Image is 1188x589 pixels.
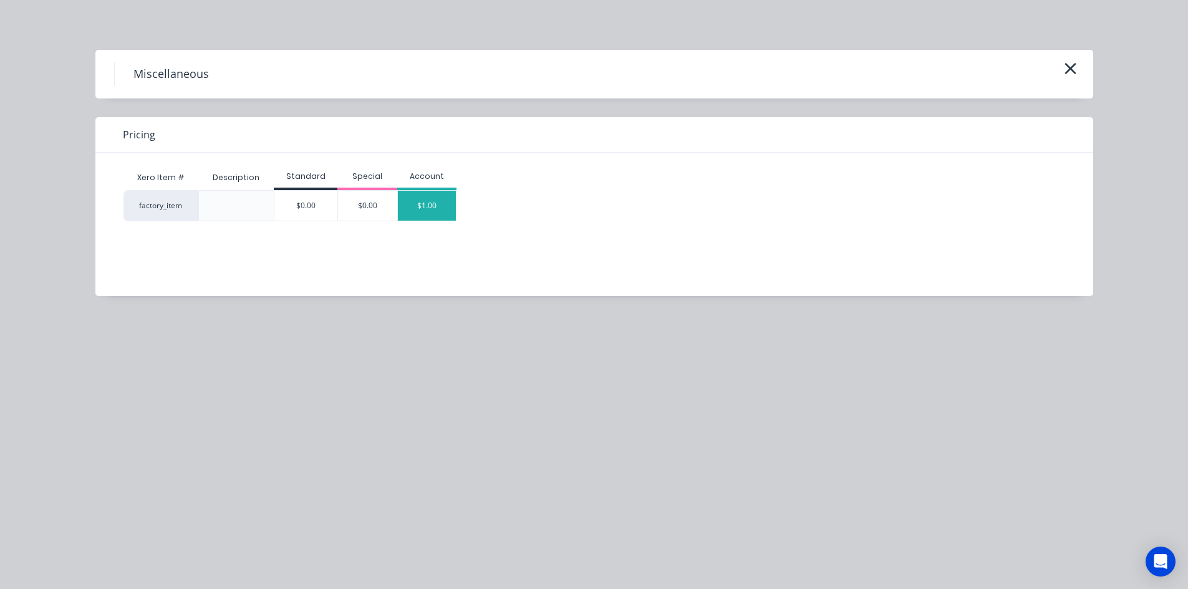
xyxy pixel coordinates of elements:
div: Standard [274,171,337,182]
div: $0.00 [338,191,397,221]
div: Account [397,171,457,182]
div: Open Intercom Messenger [1146,547,1176,577]
div: $1.00 [398,191,456,221]
div: factory_item [123,190,198,221]
div: Special [337,171,397,182]
div: Description [203,162,269,193]
div: Xero Item # [123,165,198,190]
div: $0.00 [274,191,337,221]
span: Pricing [123,127,155,142]
h4: Miscellaneous [114,62,228,86]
